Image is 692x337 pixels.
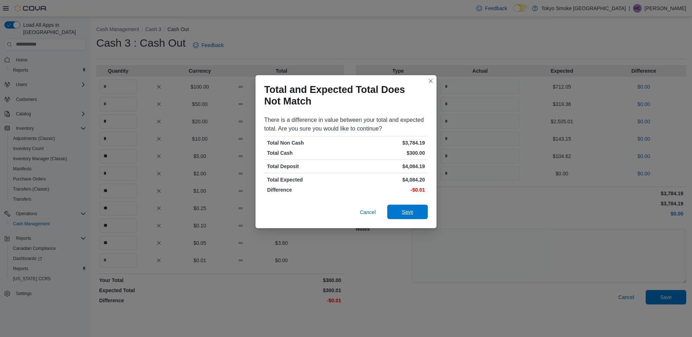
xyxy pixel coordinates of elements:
[426,77,435,85] button: Closes this modal window
[264,84,422,107] h1: Total and Expected Total Does Not Match
[347,139,425,146] p: $3,784.19
[267,186,345,193] p: Difference
[347,176,425,183] p: $4,084.20
[360,209,376,216] span: Cancel
[402,208,413,216] span: Save
[267,163,345,170] p: Total Deposit
[267,139,345,146] p: Total Non Cash
[347,186,425,193] p: -$0.01
[387,205,428,219] button: Save
[267,176,345,183] p: Total Expected
[347,149,425,157] p: $300.00
[264,116,428,133] div: There is a difference in value between your total and expected total. Are you sure you would like...
[357,205,379,219] button: Cancel
[267,149,345,157] p: Total Cash
[347,163,425,170] p: $4,084.19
